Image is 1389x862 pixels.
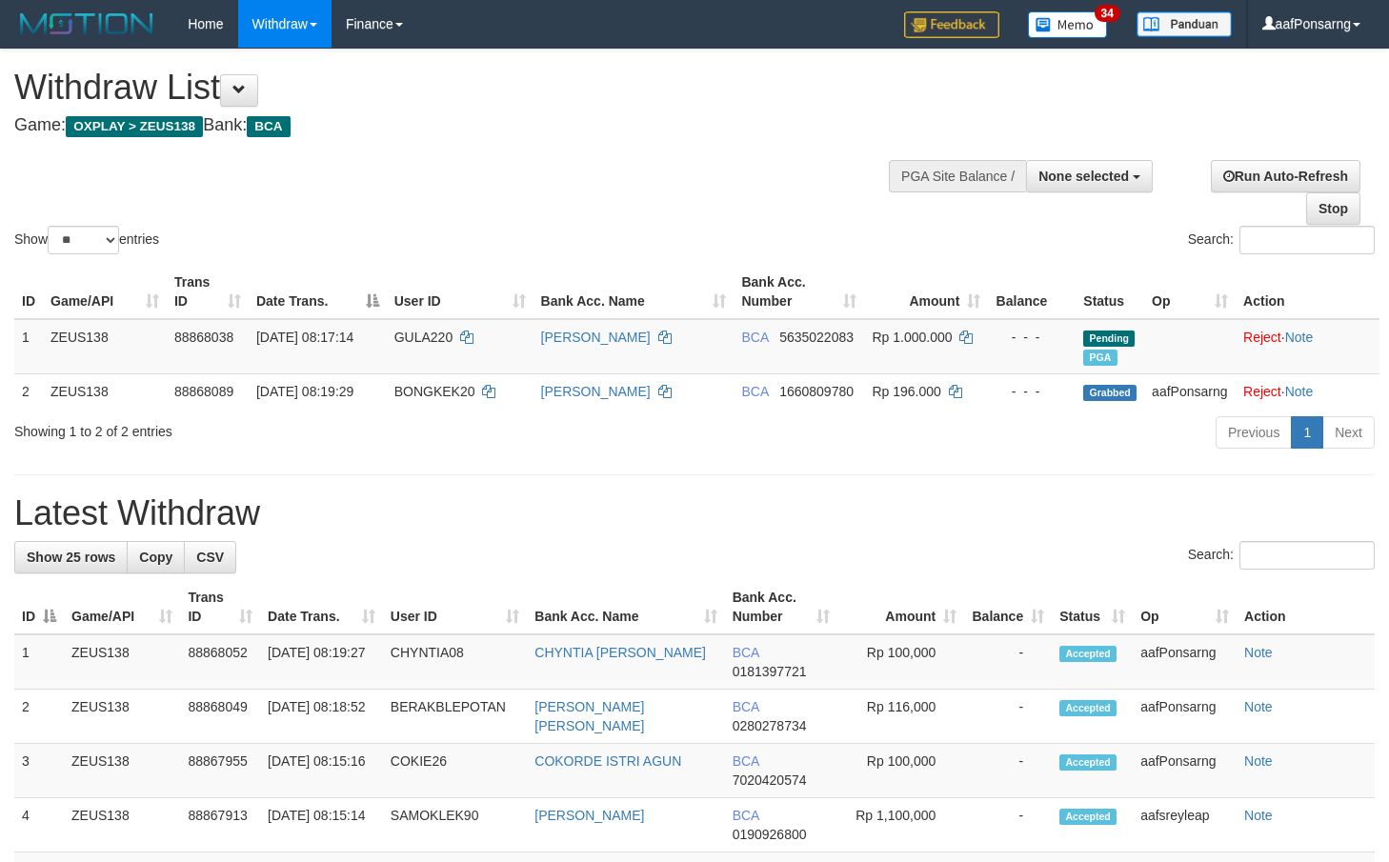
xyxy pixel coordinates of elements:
[14,116,907,135] h4: Game: Bank:
[1144,373,1236,409] td: aafPonsarng
[43,319,167,374] td: ZEUS138
[127,541,185,573] a: Copy
[174,384,233,399] span: 88868089
[837,798,965,852] td: Rp 1,100,000
[733,753,759,769] span: BCA
[14,69,907,107] h1: Withdraw List
[996,328,1068,347] div: - - -
[864,265,988,319] th: Amount: activate to sort column ascending
[167,265,249,319] th: Trans ID: activate to sort column ascending
[837,690,965,744] td: Rp 116,000
[184,541,236,573] a: CSV
[1211,160,1360,192] a: Run Auto-Refresh
[14,744,64,798] td: 3
[1144,265,1236,319] th: Op: activate to sort column ascending
[1083,331,1135,347] span: Pending
[733,808,759,823] span: BCA
[1028,11,1108,38] img: Button%20Memo.svg
[139,550,172,565] span: Copy
[64,634,180,690] td: ZEUS138
[1076,265,1144,319] th: Status
[1244,808,1273,823] a: Note
[725,580,837,634] th: Bank Acc. Number: activate to sort column ascending
[1133,634,1237,690] td: aafPonsarng
[527,580,724,634] th: Bank Acc. Name: activate to sort column ascending
[1133,744,1237,798] td: aafPonsarng
[837,634,965,690] td: Rp 100,000
[1236,319,1379,374] td: ·
[249,265,387,319] th: Date Trans.: activate to sort column descending
[733,664,807,679] span: Copy 0181397721 to clipboard
[964,634,1052,690] td: -
[534,808,644,823] a: [PERSON_NAME]
[383,580,527,634] th: User ID: activate to sort column ascending
[1285,384,1314,399] a: Note
[964,744,1052,798] td: -
[1285,330,1314,345] a: Note
[1216,416,1292,449] a: Previous
[14,690,64,744] td: 2
[14,373,43,409] td: 2
[733,699,759,714] span: BCA
[256,384,353,399] span: [DATE] 08:19:29
[1188,226,1375,254] label: Search:
[779,384,854,399] span: Copy 1660809780 to clipboard
[533,265,735,319] th: Bank Acc. Name: activate to sort column ascending
[64,580,180,634] th: Game/API: activate to sort column ascending
[1083,385,1137,401] span: Grabbed
[1239,541,1375,570] input: Search:
[837,744,965,798] td: Rp 100,000
[14,265,43,319] th: ID
[260,634,383,690] td: [DATE] 08:19:27
[734,265,864,319] th: Bank Acc. Number: activate to sort column ascending
[733,645,759,660] span: BCA
[964,690,1052,744] td: -
[1026,160,1153,192] button: None selected
[180,690,260,744] td: 88868049
[43,373,167,409] td: ZEUS138
[394,384,475,399] span: BONGKEK20
[383,798,527,852] td: SAMOKLEK90
[174,330,233,345] span: 88868038
[260,744,383,798] td: [DATE] 08:15:16
[741,384,768,399] span: BCA
[14,494,1375,532] h1: Latest Withdraw
[1038,169,1129,184] span: None selected
[1322,416,1375,449] a: Next
[1236,373,1379,409] td: ·
[733,827,807,842] span: Copy 0190926800 to clipboard
[256,330,353,345] span: [DATE] 08:17:14
[964,580,1052,634] th: Balance: activate to sort column ascending
[889,160,1026,192] div: PGA Site Balance /
[964,798,1052,852] td: -
[1133,798,1237,852] td: aafsreyleap
[1059,809,1117,825] span: Accepted
[733,772,807,788] span: Copy 7020420574 to clipboard
[383,690,527,744] td: BERAKBLEPOTAN
[534,645,706,660] a: CHYNTIA [PERSON_NAME]
[64,798,180,852] td: ZEUS138
[14,319,43,374] td: 1
[66,116,203,137] span: OXPLAY > ZEUS138
[1052,580,1133,634] th: Status: activate to sort column ascending
[196,550,224,565] span: CSV
[260,690,383,744] td: [DATE] 08:18:52
[260,798,383,852] td: [DATE] 08:15:14
[387,265,533,319] th: User ID: activate to sort column ascending
[1133,690,1237,744] td: aafPonsarng
[541,384,651,399] a: [PERSON_NAME]
[1095,5,1120,22] span: 34
[14,798,64,852] td: 4
[14,580,64,634] th: ID: activate to sort column descending
[534,753,681,769] a: COKORDE ISTRI AGUN
[48,226,119,254] select: Showentries
[14,10,159,38] img: MOTION_logo.png
[1244,753,1273,769] a: Note
[14,414,565,441] div: Showing 1 to 2 of 2 entries
[872,330,952,345] span: Rp 1.000.000
[996,382,1068,401] div: - - -
[1083,350,1117,366] span: Marked by aafsreyleap
[14,634,64,690] td: 1
[1244,699,1273,714] a: Note
[837,580,965,634] th: Amount: activate to sort column ascending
